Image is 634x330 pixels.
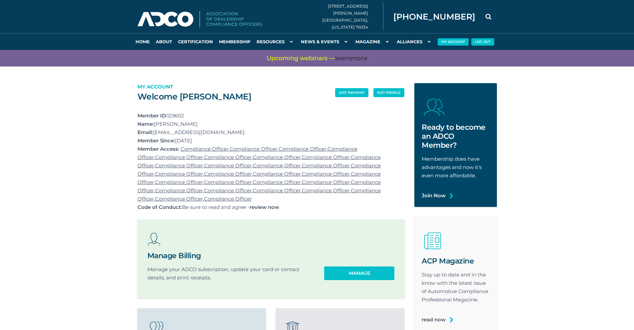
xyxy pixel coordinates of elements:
a: Compliance Officer [279,146,326,152]
strong: Member Since: [137,137,175,144]
span: Upcoming webinars — [267,54,367,63]
a: Certification [175,33,216,50]
a: About [153,33,175,50]
a: Compliance Officer [302,179,350,185]
p: [PERSON_NAME] [137,120,405,128]
h2: Ready to become an ADCO Member? [422,123,490,150]
p: , , , , , , , , , , , , , , , , , , , , , , , , , , , , , , [137,145,405,203]
a: Compliance Officer [302,162,350,169]
strong: Email: [137,129,153,135]
a: Magazine [352,33,394,50]
a: Compliance Officer [302,187,350,194]
strong: Member ID: [137,112,167,119]
a: Compliance Officer [204,154,252,160]
a: Join Now [422,191,446,200]
p: 129602 [137,111,405,120]
a: News & Events [298,33,352,50]
button: Log Out [471,38,494,46]
p: Be sure to read and agree - [137,203,405,211]
h2: ACP Magazine [422,256,490,265]
p: Stay up to date and in the know with the latest issue of Automotive Compliance Professional Magaz... [422,270,490,304]
a: Compliance Officer [204,171,252,177]
a: Compliance Officer [155,162,203,169]
a: Resources [254,33,298,50]
a: Compliance Officer [230,146,278,152]
a: Compliance Officer [155,187,203,194]
a: Home [132,33,153,50]
a: Compliance Officer [253,187,301,194]
a: read now [422,315,446,324]
div: [STREET_ADDRESS][PERSON_NAME] [GEOGRAPHIC_DATA], [US_STATE] 76034 [322,3,383,31]
a: edit profile [373,88,404,97]
a: Compliance Officer [181,146,229,152]
a: Manage [324,266,394,280]
a: Compliance Officer [155,196,203,202]
a: Compliance Officer [155,179,203,185]
a: Compliance Officer [253,154,301,160]
a: Compliance Officer [204,179,252,185]
h2: Welcome [PERSON_NAME] [137,91,335,101]
a: Membership [216,33,254,50]
img: Association of Dealership Compliance Officers logo [137,11,262,28]
a: Compliance Officer [302,154,350,160]
a: Compliance Officer [253,179,301,185]
strong: Name: [137,121,154,127]
p: My Account [137,82,335,91]
a: edit payment [335,88,368,97]
p: Membership does have advantages and now it's even more affordable. [422,155,490,180]
a: Compliance Officer [204,187,252,194]
p: [DATE] [137,136,405,145]
a: Compliance Officer [253,171,301,177]
a: Compliance Officer [253,162,301,169]
h2: Manage Billing [147,251,311,260]
strong: Code of Conduct: [137,204,182,210]
button: My Account [438,38,469,46]
p: [EMAIL_ADDRESS][DOMAIN_NAME] [137,128,405,136]
a: Alliances [394,33,436,50]
p: Manage your ADCO subscription, update your card or contact details, and print receipts. [147,265,311,282]
a: Compliance Officer [204,162,252,169]
a: learnmore [335,54,367,63]
a: Compliance Officer [155,171,203,177]
a: Compliance Officer [302,171,350,177]
a: Compliance Officer [204,196,252,202]
strong: Member Access: [137,146,179,152]
a: review now [250,203,279,211]
span: learn [335,55,351,62]
a: Compliance Officer [155,154,203,160]
span: [PHONE_NUMBER] [393,13,475,21]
